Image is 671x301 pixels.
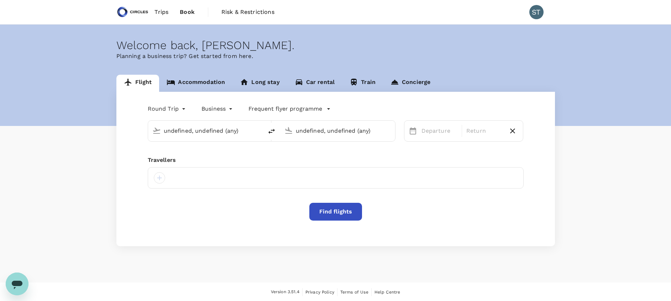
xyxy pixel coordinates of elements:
input: Going to [296,125,380,136]
span: Help Centre [374,290,400,295]
a: Accommodation [159,75,232,92]
p: Planning a business trip? Get started from here. [116,52,555,60]
a: Long stay [232,75,287,92]
iframe: Button to launch messaging window [6,273,28,295]
span: Book [180,8,195,16]
p: Frequent flyer programme [248,105,322,113]
a: Flight [116,75,159,92]
span: Risk & Restrictions [221,8,274,16]
button: Frequent flyer programme [248,105,331,113]
input: Depart from [164,125,248,136]
button: Open [390,130,392,131]
a: Concierge [383,75,438,92]
span: Terms of Use [340,290,368,295]
a: Privacy Policy [305,288,334,296]
a: Help Centre [374,288,400,296]
a: Terms of Use [340,288,368,296]
div: Travellers [148,156,524,164]
a: Car rental [287,75,342,92]
div: ST [529,5,544,19]
div: Round Trip [148,103,188,115]
span: Privacy Policy [305,290,334,295]
div: Business [201,103,234,115]
div: Welcome back , [PERSON_NAME] . [116,39,555,52]
a: Train [342,75,383,92]
img: Circles [116,4,149,20]
button: Find flights [309,203,362,221]
button: delete [263,123,280,140]
p: Return [466,127,502,135]
span: Trips [154,8,168,16]
button: Open [258,130,260,131]
span: Version 3.51.4 [271,289,299,296]
p: Departure [421,127,457,135]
